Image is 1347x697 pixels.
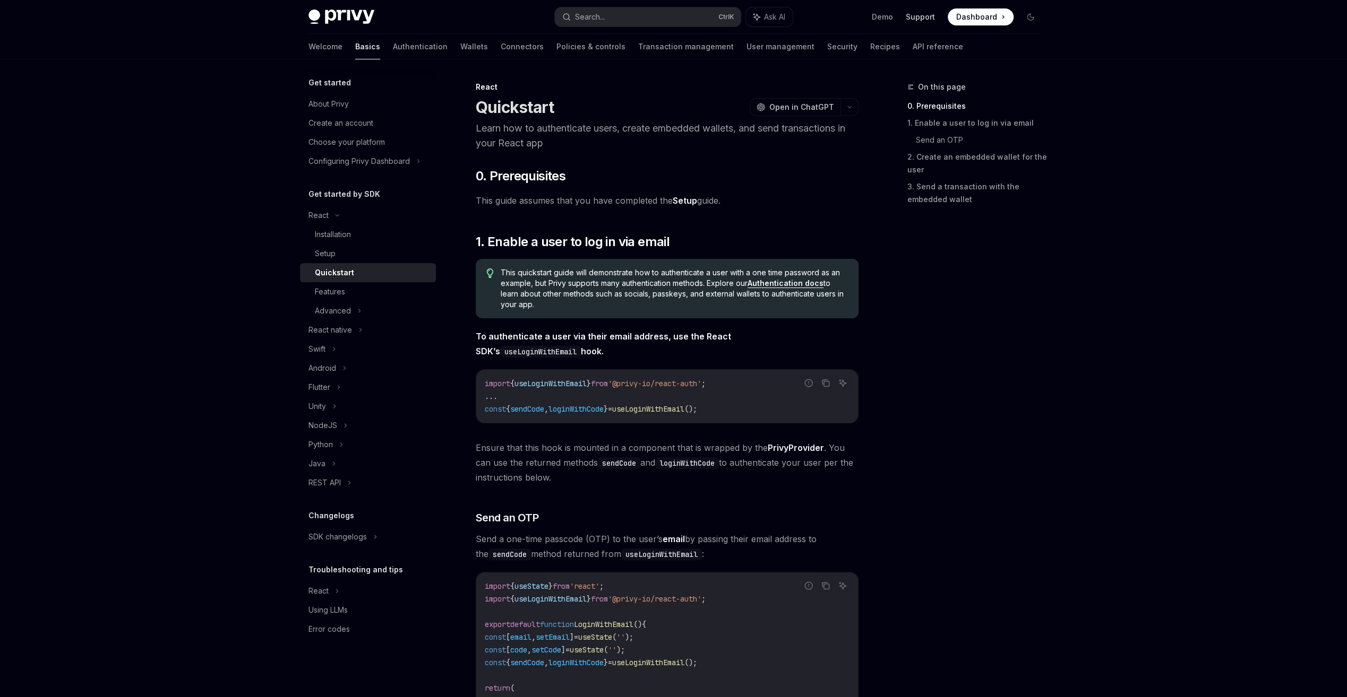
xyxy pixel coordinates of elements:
[308,343,325,355] div: Swift
[485,620,510,629] span: export
[548,658,604,667] span: loginWithCode
[308,604,348,616] div: Using LLMs
[570,581,599,591] span: 'react'
[531,632,536,642] span: ,
[300,133,436,152] a: Choose your platform
[514,594,587,604] span: useLoginWithEmail
[308,188,380,201] h5: Get started by SDK
[485,658,506,667] span: const
[315,285,345,298] div: Features
[308,34,342,59] a: Welcome
[621,548,702,560] code: useLoginWithEmail
[616,645,625,655] span: );
[802,579,816,593] button: Report incorrect code
[300,263,436,282] a: Quickstart
[308,155,410,168] div: Configuring Privy Dashboard
[764,12,785,22] span: Ask AI
[308,362,336,374] div: Android
[574,632,578,642] span: =
[907,98,1048,115] a: 0. Prerequisites
[555,7,741,27] button: Search...CtrlK
[308,509,354,522] h5: Changelogs
[599,581,604,591] span: ;
[598,457,640,469] code: sendCode
[561,645,565,655] span: ]
[300,225,436,244] a: Installation
[300,94,436,114] a: About Privy
[956,12,997,22] span: Dashboard
[510,404,544,414] span: sendCode
[506,658,510,667] span: {
[907,115,1048,132] a: 1. Enable a user to log in via email
[527,645,531,655] span: ,
[308,476,341,489] div: REST API
[308,98,349,110] div: About Privy
[485,581,510,591] span: import
[836,376,850,390] button: Ask AI
[510,683,514,693] span: (
[308,117,373,129] div: Create an account
[300,620,436,639] a: Error codes
[608,404,612,414] span: =
[501,267,847,310] span: This quickstart guide will demonstrate how to authenticate a user with a one time password as an ...
[531,645,561,655] span: setCode
[308,419,337,432] div: NodeJS
[655,457,719,469] code: loginWithCode
[485,594,510,604] span: import
[616,632,625,642] span: ''
[485,632,506,642] span: const
[608,658,612,667] span: =
[819,579,833,593] button: Copy the contents from the code block
[746,7,793,27] button: Ask AI
[684,404,697,414] span: ();
[907,178,1048,208] a: 3. Send a transaction with the embedded wallet
[608,594,701,604] span: '@privy-io/react-auth'
[315,266,354,279] div: Quickstart
[308,563,403,576] h5: Troubleshooting and tips
[308,136,385,149] div: Choose your platform
[612,632,616,642] span: (
[510,620,540,629] span: default
[536,632,570,642] span: setEmail
[570,645,604,655] span: useState
[506,645,510,655] span: [
[308,209,329,222] div: React
[642,620,646,629] span: {
[768,442,824,454] a: PrivyProvider
[488,548,531,560] code: sendCode
[308,400,326,413] div: Unity
[906,12,935,22] a: Support
[544,404,548,414] span: ,
[476,440,859,485] span: Ensure that this hook is mounted in a component that is wrapped by the . You can use the returned...
[506,404,510,414] span: {
[604,645,608,655] span: (
[308,438,333,451] div: Python
[625,632,633,642] span: );
[540,620,574,629] span: function
[300,282,436,301] a: Features
[604,658,608,667] span: }
[510,632,531,642] span: email
[1022,8,1039,25] button: Toggle dark mode
[587,594,591,604] span: }
[300,114,436,133] a: Create an account
[591,379,608,388] span: from
[485,379,510,388] span: import
[308,623,350,635] div: Error codes
[556,34,625,59] a: Policies & controls
[308,10,374,24] img: dark logo
[591,594,608,604] span: from
[476,121,859,151] p: Learn how to authenticate users, create embedded wallets, and send transactions in your React app
[802,376,816,390] button: Report incorrect code
[718,13,734,21] span: Ctrl K
[501,34,544,59] a: Connectors
[476,98,554,117] h1: Quickstart
[315,228,351,241] div: Installation
[476,82,859,92] div: React
[476,532,859,561] span: Send a one-time passcode (OTP) to the user’s by passing their email address to the method returne...
[308,76,351,89] h5: Get started
[608,645,616,655] span: ''
[684,658,697,667] span: ();
[701,594,706,604] span: ;
[565,645,570,655] span: =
